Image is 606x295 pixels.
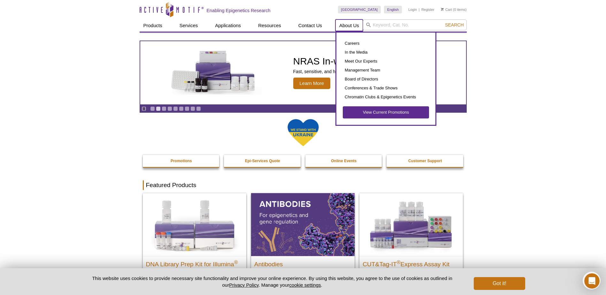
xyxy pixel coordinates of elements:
a: Products [140,19,166,32]
h2: Antibodies [254,258,351,268]
img: CUT&Tag-IT® Express Assay Kit [359,193,463,256]
span: Learn More [293,78,331,89]
article: NRAS In-well Lysis ELISA Kit [140,41,466,104]
p: This website uses cookies to provide necessary site functionality and improve your online experie... [81,275,464,288]
strong: Promotions [171,159,192,163]
a: [GEOGRAPHIC_DATA] [338,6,381,13]
img: DNA Library Prep Kit for Illumina [143,193,246,256]
a: Cart [441,7,452,12]
img: We Stand With Ukraine [287,118,319,147]
iframe: Intercom live chat discovery launcher [583,272,601,290]
h2: NRAS In-well Lysis ELISA Kit [293,57,423,66]
a: Login [408,7,417,12]
a: Privacy Policy [229,282,258,288]
iframe: Intercom live chat [584,273,600,289]
a: Register [421,7,434,12]
p: Fast, sensitive, and highly specific quantification of human NRAS. [293,69,423,74]
strong: Customer Support [408,159,442,163]
input: Keyword, Cat. No. [363,19,467,30]
sup: ® [397,259,401,265]
img: All Antibodies [251,193,355,256]
a: NRAS In-well Lysis ELISA Kit NRAS In-well Lysis ELISA Kit Fast, sensitive, and highly specific qu... [140,41,466,104]
a: Board of Directors [343,75,429,84]
strong: Epi-Services Quote [245,159,280,163]
h2: Enabling Epigenetics Research [207,8,271,13]
strong: Online Events [331,159,357,163]
a: Go to slide 3 [162,106,166,111]
a: Go to slide 9 [196,106,201,111]
h2: Featured Products [143,180,464,190]
a: Meet Our Experts [343,57,429,66]
a: Applications [211,19,245,32]
a: Promotions [143,155,220,167]
a: About Us [335,19,363,32]
h2: CUT&Tag-IT Express Assay Kit [363,258,460,268]
a: Go to slide 7 [185,106,189,111]
a: Online Events [305,155,383,167]
button: Got it! [474,277,525,290]
li: (0 items) [441,6,467,13]
a: Go to slide 2 [156,106,161,111]
a: Chromatin Clubs & Epigenetics Events [343,93,429,102]
a: Toggle autoplay [142,106,146,111]
a: Go to slide 6 [179,106,184,111]
span: Search [445,22,464,27]
img: Your Cart [441,8,444,11]
a: Services [176,19,202,32]
img: NRAS In-well Lysis ELISA Kit [165,51,261,95]
a: CUT&Tag-IT® Express Assay Kit CUT&Tag-IT®Express Assay Kit Less variable and higher-throughput ge... [359,193,463,290]
a: In the Media [343,48,429,57]
a: All Antibodies Antibodies Application-tested antibodies for ChIP, CUT&Tag, and CUT&RUN. [251,193,355,290]
a: Customer Support [387,155,464,167]
a: Go to slide 5 [173,106,178,111]
a: Careers [343,39,429,48]
button: Search [443,22,465,28]
a: Epi-Services Quote [224,155,301,167]
a: Conferences & Trade Shows [343,84,429,93]
a: Go to slide 8 [190,106,195,111]
a: Go to slide 1 [150,106,155,111]
li: | [419,6,420,13]
button: cookie settings [289,282,321,288]
a: View Current Promotions [343,106,429,118]
a: English [384,6,402,13]
a: Contact Us [295,19,326,32]
a: Go to slide 4 [167,106,172,111]
a: Resources [254,19,285,32]
a: Management Team [343,66,429,75]
h2: DNA Library Prep Kit for Illumina [146,258,243,268]
sup: ® [234,259,238,265]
